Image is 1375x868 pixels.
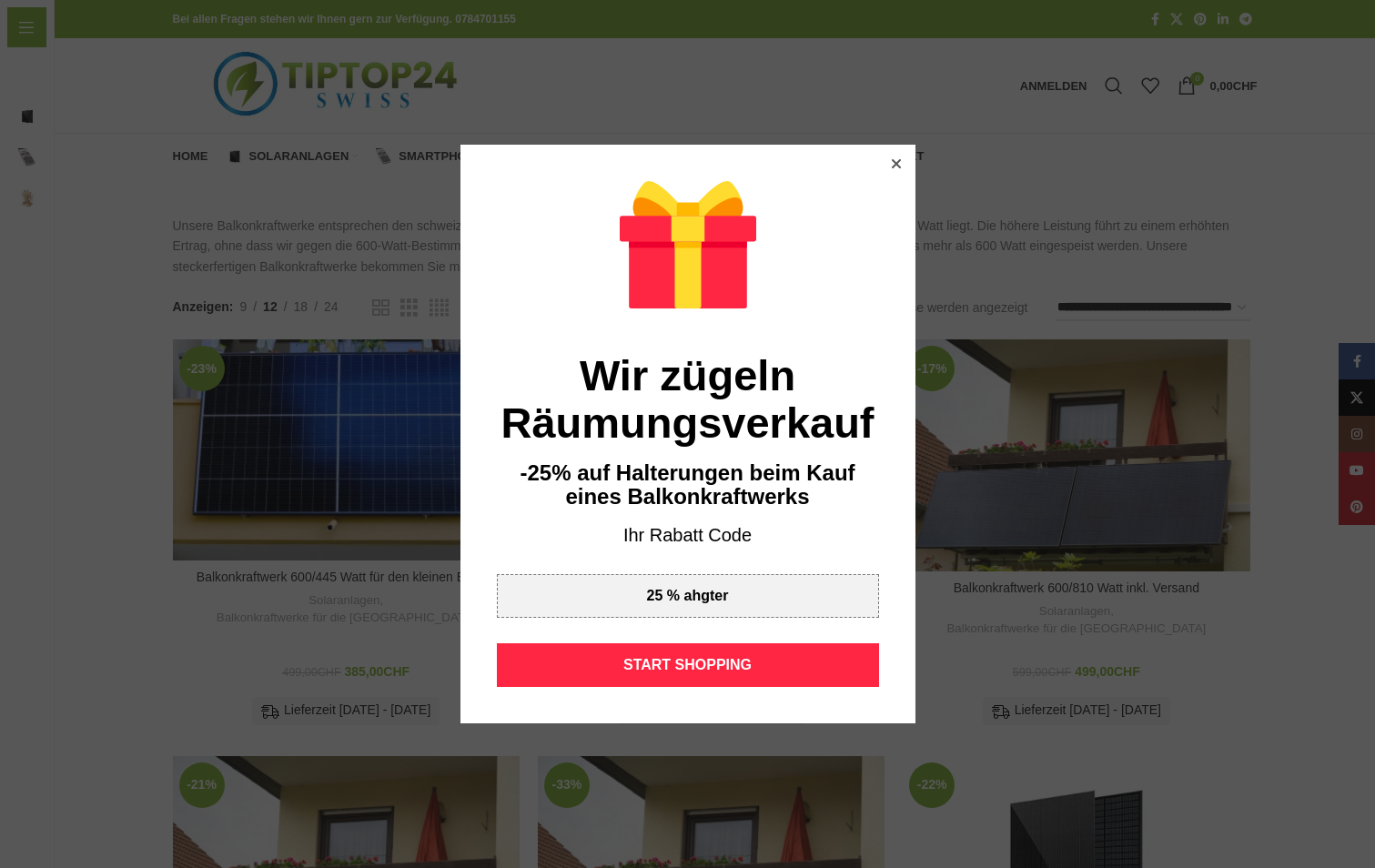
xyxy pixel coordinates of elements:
div: Wir zügeln Räumungsverkauf [497,352,879,446]
div: -25% auf Halterungen beim Kauf eines Balkonkraftwerks [497,461,879,510]
div: 25 % ahgter [647,589,729,603]
div: START SHOPPING [497,643,879,687]
div: 25 % ahgter [497,574,879,618]
div: Ihr Rabatt Code [497,523,879,549]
